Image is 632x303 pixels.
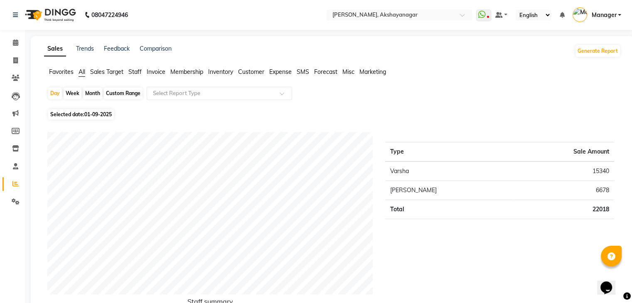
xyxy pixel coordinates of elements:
[79,68,85,76] span: All
[140,45,172,52] a: Comparison
[91,3,128,27] b: 08047224946
[385,200,512,219] td: Total
[385,161,512,181] td: Varsha
[573,7,587,22] img: Manager
[76,45,94,52] a: Trends
[575,45,620,57] button: Generate Report
[44,42,66,56] a: Sales
[359,68,386,76] span: Marketing
[48,88,62,99] div: Day
[512,142,614,162] th: Sale Amount
[597,270,624,295] iframe: chat widget
[170,68,203,76] span: Membership
[238,68,264,76] span: Customer
[269,68,292,76] span: Expense
[48,109,114,120] span: Selected date:
[208,68,233,76] span: Inventory
[147,68,165,76] span: Invoice
[104,45,130,52] a: Feedback
[385,181,512,200] td: [PERSON_NAME]
[314,68,337,76] span: Forecast
[512,161,614,181] td: 15340
[104,88,143,99] div: Custom Range
[297,68,309,76] span: SMS
[128,68,142,76] span: Staff
[591,11,616,20] span: Manager
[385,142,512,162] th: Type
[83,88,102,99] div: Month
[512,200,614,219] td: 22018
[21,3,78,27] img: logo
[512,181,614,200] td: 6678
[90,68,123,76] span: Sales Target
[64,88,81,99] div: Week
[84,111,112,117] span: 01-09-2025
[342,68,354,76] span: Misc
[49,68,74,76] span: Favorites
